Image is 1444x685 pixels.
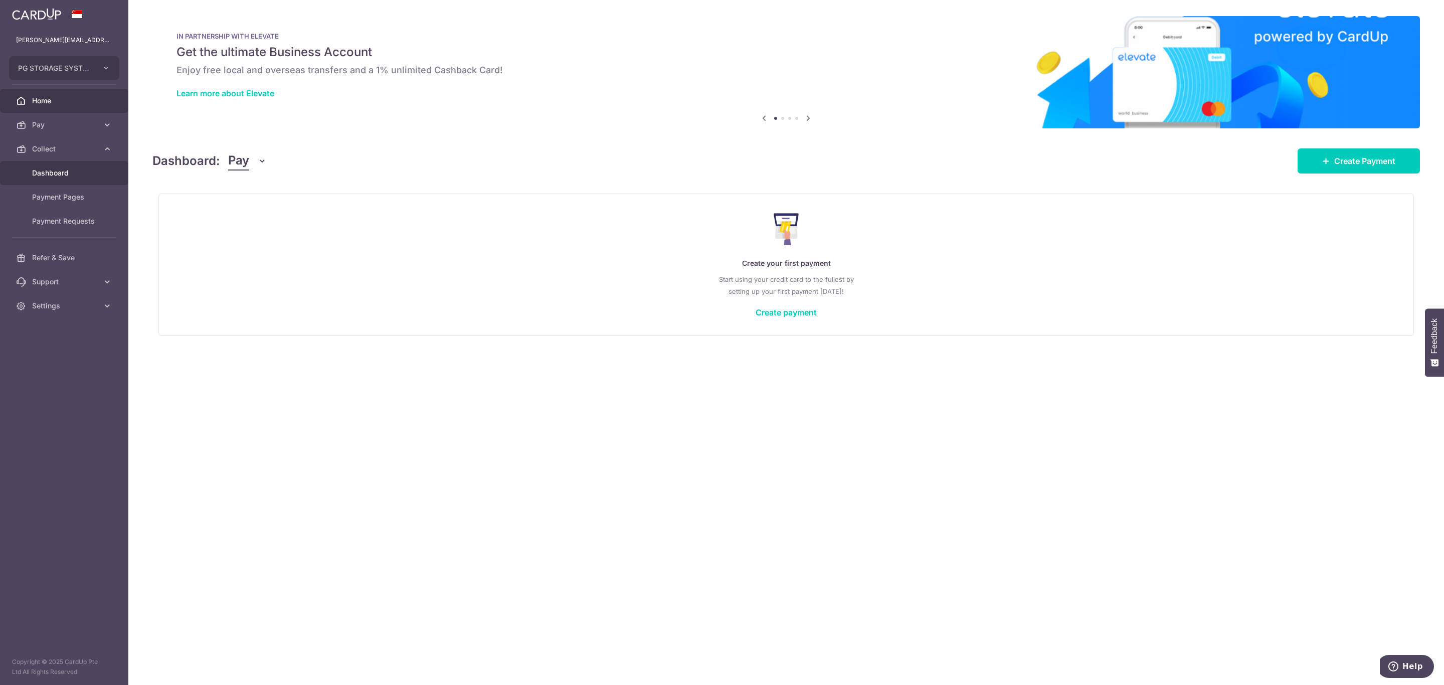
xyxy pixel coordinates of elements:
span: Refer & Save [32,253,98,263]
a: Create payment [756,307,817,317]
img: CardUp [12,8,61,20]
p: Create your first payment [179,257,1393,269]
span: Support [32,277,98,287]
button: Feedback - Show survey [1425,308,1444,377]
p: IN PARTNERSHIP WITH ELEVATE [176,32,1396,40]
iframe: Opens a widget where you can find more information [1380,655,1434,680]
span: Collect [32,144,98,154]
h4: Dashboard: [152,152,220,170]
span: Dashboard [32,168,98,178]
img: Renovation banner [152,16,1420,128]
a: Learn more about Elevate [176,88,274,98]
button: Pay [228,151,267,170]
button: PG STORAGE SYSTEMS PTE. LTD. [9,56,119,80]
span: Settings [32,301,98,311]
span: Payment Requests [32,216,98,226]
span: Feedback [1430,318,1439,354]
span: Home [32,96,98,106]
h5: Get the ultimate Business Account [176,44,1396,60]
h6: Enjoy free local and overseas transfers and a 1% unlimited Cashback Card! [176,64,1396,76]
span: Pay [228,151,249,170]
span: Create Payment [1334,155,1395,167]
span: PG STORAGE SYSTEMS PTE. LTD. [18,63,92,73]
img: Make Payment [774,213,799,245]
p: [PERSON_NAME][EMAIL_ADDRESS][PERSON_NAME][DOMAIN_NAME] [16,35,112,45]
a: Create Payment [1298,148,1420,174]
span: Pay [32,120,98,130]
span: Payment Pages [32,192,98,202]
p: Start using your credit card to the fullest by setting up your first payment [DATE]! [179,273,1393,297]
